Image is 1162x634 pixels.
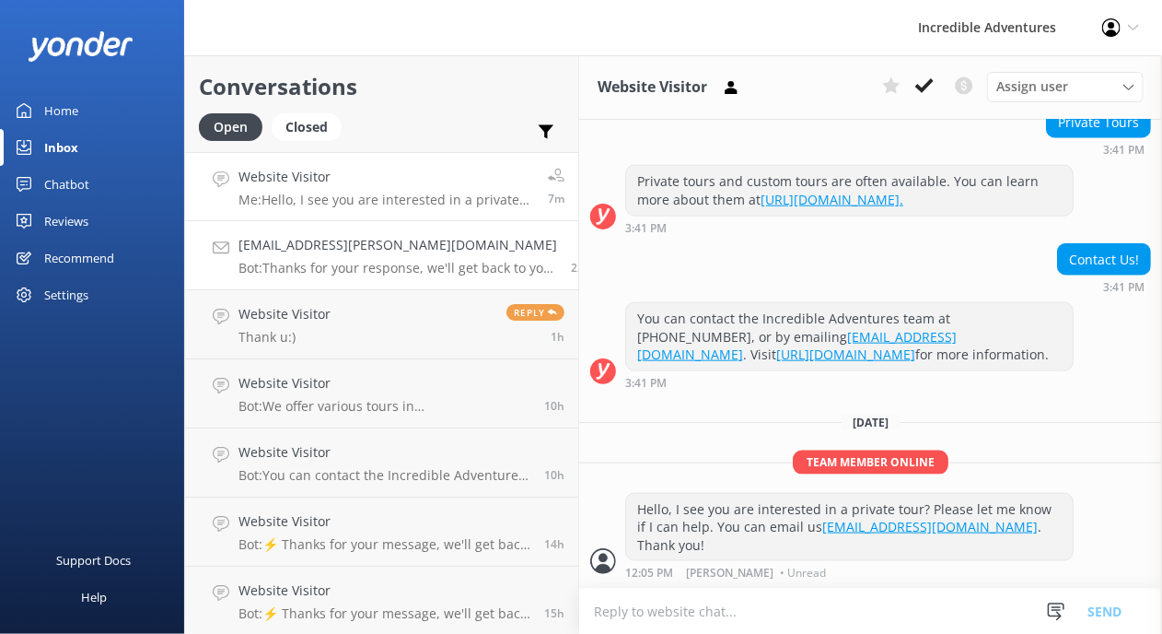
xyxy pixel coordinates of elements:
[625,376,1074,389] div: Sep 28 2025 03:41pm (UTC -07:00) America/Los_Angeles
[625,566,1074,579] div: Sep 30 2025 12:05pm (UTC -07:00) America/Los_Angeles
[272,113,342,141] div: Closed
[626,494,1073,561] div: Hello, I see you are interested in a private tour? Please let me know if I can help. You can emai...
[81,579,107,616] div: Help
[199,69,564,104] h2: Conversations
[686,568,773,579] span: [PERSON_NAME]
[625,568,673,579] strong: 12:05 PM
[28,31,134,62] img: yonder-white-logo.png
[780,568,826,579] span: • Unread
[238,511,530,532] h4: Website Visitor
[238,467,530,484] p: Bot: You can contact the Incredible Adventures team at [PHONE_NUMBER], or by emailing [EMAIL_ADDR...
[44,203,88,240] div: Reviews
[199,116,272,136] a: Open
[598,76,707,100] h3: Website Visitor
[626,166,1073,215] div: Private tours and custom tours are often available. You can learn more about them at
[238,373,530,393] h4: Website Visitor
[44,129,78,166] div: Inbox
[238,581,530,601] h4: Website Visitor
[776,346,915,363] a: [URL][DOMAIN_NAME]
[571,260,594,276] span: Sep 30 2025 11:49am (UTC -07:00) America/Los_Angeles
[185,290,578,359] a: Website VisitorThank u:)Reply1h
[238,398,530,415] p: Bot: We offer various tours in [GEOGRAPHIC_DATA]! Check out all our Yosemite Tours at [URL][DOMAI...
[822,518,1038,535] a: [EMAIL_ADDRESS][DOMAIN_NAME]
[238,536,530,553] p: Bot: ⚡ Thanks for your message, we'll get back to you as soon as we can. You're also welcome to k...
[1046,143,1151,156] div: Sep 28 2025 03:41pm (UTC -07:00) America/Los_Angeles
[199,113,262,141] div: Open
[996,76,1068,97] span: Assign user
[625,378,667,389] strong: 3:41 PM
[1047,107,1150,138] div: Private Tours
[544,605,564,621] span: Sep 29 2025 08:44pm (UTC -07:00) America/Los_Angeles
[842,415,900,430] span: [DATE]
[44,276,88,313] div: Settings
[544,398,564,414] span: Sep 30 2025 01:29am (UTC -07:00) America/Los_Angeles
[185,221,578,290] a: [EMAIL_ADDRESS][PERSON_NAME][DOMAIN_NAME]Bot:Thanks for your response, we'll get back to you as s...
[238,260,557,276] p: Bot: Thanks for your response, we'll get back to you as soon as we can during opening hours.
[761,191,903,208] a: [URL][DOMAIN_NAME].
[44,240,114,276] div: Recommend
[238,235,557,255] h4: [EMAIL_ADDRESS][PERSON_NAME][DOMAIN_NAME]
[637,328,957,364] a: [EMAIL_ADDRESS][DOMAIN_NAME]
[506,304,564,321] span: Reply
[1103,282,1145,293] strong: 3:41 PM
[793,451,948,474] span: Team member online
[551,329,564,345] span: Sep 30 2025 10:56am (UTC -07:00) America/Los_Angeles
[544,467,564,483] span: Sep 30 2025 01:13am (UTC -07:00) America/Los_Angeles
[185,359,578,429] a: Website VisitorBot:We offer various tours in [GEOGRAPHIC_DATA]! Check out all our Yosemite Tours ...
[238,192,534,208] p: Me: Hello, I see you are interested in a private tour? Please let me know if I can help. You can ...
[625,223,667,234] strong: 3:41 PM
[238,167,534,187] h4: Website Visitor
[44,166,89,203] div: Chatbot
[544,536,564,552] span: Sep 29 2025 09:33pm (UTC -07:00) America/Los_Angeles
[238,329,331,346] p: Thank u:)
[1058,244,1150,276] div: Contact Us!
[238,605,530,622] p: Bot: ⚡ Thanks for your message, we'll get back to you as soon as we can. You're also welcome to k...
[548,191,564,206] span: Sep 30 2025 12:05pm (UTC -07:00) America/Los_Angeles
[57,542,132,579] div: Support Docs
[626,303,1073,370] div: You can contact the Incredible Adventures team at [PHONE_NUMBER], or by emailing . Visit for more...
[238,442,530,463] h4: Website Visitor
[44,92,78,129] div: Home
[625,221,1074,234] div: Sep 28 2025 03:41pm (UTC -07:00) America/Los_Angeles
[1103,145,1145,156] strong: 3:41 PM
[185,429,578,498] a: Website VisitorBot:You can contact the Incredible Adventures team at [PHONE_NUMBER], or by emaili...
[185,152,578,221] a: Website VisitorMe:Hello, I see you are interested in a private tour? Please let me know if I can ...
[987,72,1144,101] div: Assign User
[238,304,331,324] h4: Website Visitor
[1057,280,1151,293] div: Sep 28 2025 03:41pm (UTC -07:00) America/Los_Angeles
[185,498,578,567] a: Website VisitorBot:⚡ Thanks for your message, we'll get back to you as soon as we can. You're als...
[272,116,351,136] a: Closed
